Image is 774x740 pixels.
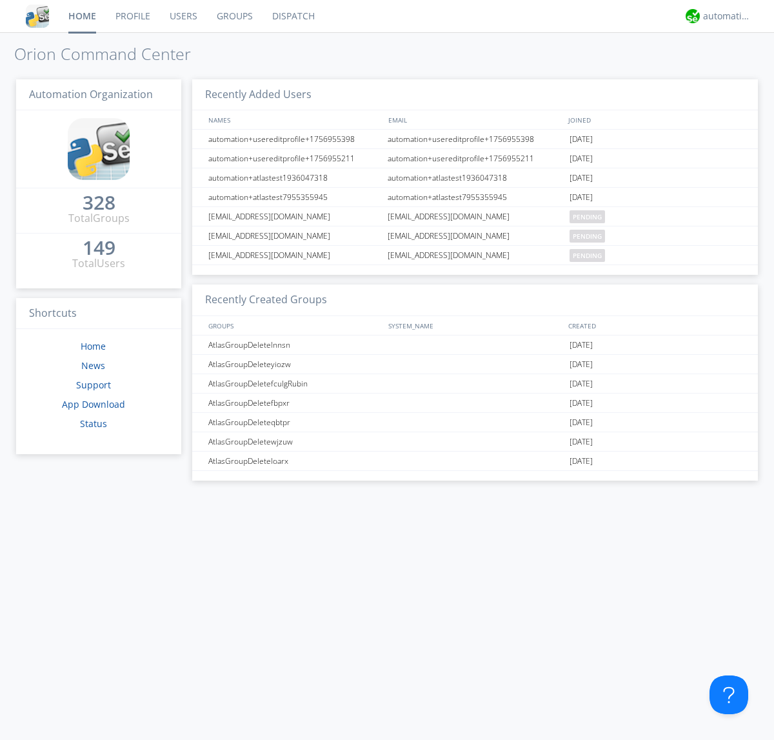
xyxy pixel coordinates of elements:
[81,359,105,372] a: News
[205,335,384,354] div: AtlasGroupDeletelnnsn
[80,417,107,430] a: Status
[205,316,382,335] div: GROUPS
[192,168,758,188] a: automation+atlastest1936047318automation+atlastest1936047318[DATE]
[570,149,593,168] span: [DATE]
[570,432,593,452] span: [DATE]
[83,196,115,209] div: 328
[570,394,593,413] span: [DATE]
[205,130,384,148] div: automation+usereditprofile+1756955398
[192,149,758,168] a: automation+usereditprofile+1756955211automation+usereditprofile+1756955211[DATE]
[192,355,758,374] a: AtlasGroupDeleteyiozw[DATE]
[384,207,566,226] div: [EMAIL_ADDRESS][DOMAIN_NAME]
[192,335,758,355] a: AtlasGroupDeletelnnsn[DATE]
[16,298,181,330] h3: Shortcuts
[205,432,384,451] div: AtlasGroupDeletewjzuw
[192,394,758,413] a: AtlasGroupDeletefbpxr[DATE]
[68,211,130,226] div: Total Groups
[192,285,758,316] h3: Recently Created Groups
[565,110,746,129] div: JOINED
[385,110,565,129] div: EMAIL
[192,432,758,452] a: AtlasGroupDeletewjzuw[DATE]
[384,149,566,168] div: automation+usereditprofile+1756955211
[205,394,384,412] div: AtlasGroupDeletefbpxr
[83,196,115,211] a: 328
[384,188,566,206] div: automation+atlastest7955355945
[384,246,566,265] div: [EMAIL_ADDRESS][DOMAIN_NAME]
[570,355,593,374] span: [DATE]
[62,398,125,410] a: App Download
[83,241,115,254] div: 149
[570,249,605,262] span: pending
[205,374,384,393] div: AtlasGroupDeletefculgRubin
[192,452,758,471] a: AtlasGroupDeleteloarx[DATE]
[205,149,384,168] div: automation+usereditprofile+1756955211
[192,130,758,149] a: automation+usereditprofile+1756955398automation+usereditprofile+1756955398[DATE]
[570,374,593,394] span: [DATE]
[192,188,758,207] a: automation+atlastest7955355945automation+atlastest7955355945[DATE]
[72,256,125,271] div: Total Users
[76,379,111,391] a: Support
[570,230,605,243] span: pending
[192,246,758,265] a: [EMAIL_ADDRESS][DOMAIN_NAME][EMAIL_ADDRESS][DOMAIN_NAME]pending
[68,118,130,180] img: cddb5a64eb264b2086981ab96f4c1ba7
[709,675,748,714] iframe: Toggle Customer Support
[205,452,384,470] div: AtlasGroupDeleteloarx
[192,207,758,226] a: [EMAIL_ADDRESS][DOMAIN_NAME][EMAIL_ADDRESS][DOMAIN_NAME]pending
[703,10,751,23] div: automation+atlas
[81,340,106,352] a: Home
[26,5,49,28] img: cddb5a64eb264b2086981ab96f4c1ba7
[570,335,593,355] span: [DATE]
[205,188,384,206] div: automation+atlastest7955355945
[570,188,593,207] span: [DATE]
[384,168,566,187] div: automation+atlastest1936047318
[384,226,566,245] div: [EMAIL_ADDRESS][DOMAIN_NAME]
[29,87,153,101] span: Automation Organization
[205,355,384,374] div: AtlasGroupDeleteyiozw
[83,241,115,256] a: 149
[205,226,384,245] div: [EMAIL_ADDRESS][DOMAIN_NAME]
[205,110,382,129] div: NAMES
[570,130,593,149] span: [DATE]
[565,316,746,335] div: CREATED
[205,207,384,226] div: [EMAIL_ADDRESS][DOMAIN_NAME]
[192,374,758,394] a: AtlasGroupDeletefculgRubin[DATE]
[205,413,384,432] div: AtlasGroupDeleteqbtpr
[570,413,593,432] span: [DATE]
[686,9,700,23] img: d2d01cd9b4174d08988066c6d424eccd
[192,226,758,246] a: [EMAIL_ADDRESS][DOMAIN_NAME][EMAIL_ADDRESS][DOMAIN_NAME]pending
[192,413,758,432] a: AtlasGroupDeleteqbtpr[DATE]
[570,210,605,223] span: pending
[384,130,566,148] div: automation+usereditprofile+1756955398
[570,452,593,471] span: [DATE]
[205,168,384,187] div: automation+atlastest1936047318
[205,246,384,265] div: [EMAIL_ADDRESS][DOMAIN_NAME]
[192,79,758,111] h3: Recently Added Users
[570,168,593,188] span: [DATE]
[385,316,565,335] div: SYSTEM_NAME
